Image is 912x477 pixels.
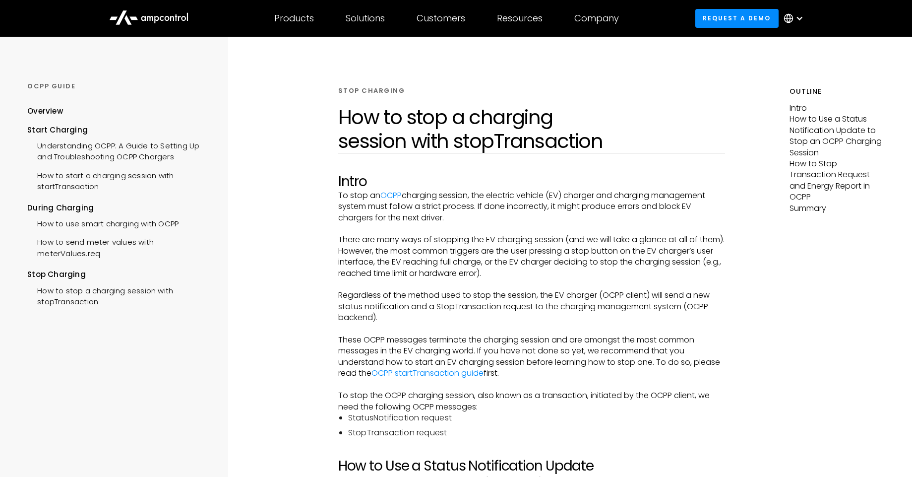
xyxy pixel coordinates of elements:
p: ‍ [338,379,725,390]
a: How to stop a charging session with stopTransaction [27,280,210,310]
a: How to start a charging session with startTransaction [27,165,210,195]
div: Resources [497,13,543,24]
h2: Intro [338,173,725,190]
p: There are many ways of stopping the EV charging session (and we will take a glance at all of them... [338,234,725,279]
a: How to send meter values with meterValues.req [27,232,210,262]
div: STOP CHARGING [338,86,405,95]
a: OCPP [380,190,402,201]
p: Regardless of the method used to stop the session, the EV charger (OCPP client) will send a new s... [338,290,725,323]
div: Company [574,13,619,24]
h1: How to stop a charging session with stopTransaction [338,105,725,153]
div: Start Charging [27,125,210,136]
li: StatusNotification request [348,412,725,423]
p: These OCPP messages terminate the charging session and are amongst the most common messages in th... [338,335,725,379]
div: During Charging [27,203,210,213]
p: How to Use a Status Notification Update to Stop an OCPP Charging Session [790,114,885,158]
div: Solutions [346,13,385,24]
div: Products [274,13,314,24]
p: ‍ [338,447,725,458]
a: Overview [27,106,63,124]
a: OCPP startTransaction guide [371,367,484,379]
div: Stop Charging [27,269,210,280]
p: To stop an charging session, the electric vehicle (EV) charger and charging management system mus... [338,190,725,223]
p: ‍ [338,324,725,335]
p: To stop the OCPP charging session, also known as a transaction, initiated by the OCPP client, we ... [338,390,725,412]
div: OCPP GUIDE [27,82,210,91]
p: Summary [790,203,885,214]
a: Request a demo [695,9,779,27]
p: Intro [790,103,885,114]
p: How to Stop Transaction Request and Energy Report in OCPP [790,158,885,203]
div: Customers [417,13,465,24]
p: ‍ [338,223,725,234]
div: Overview [27,106,63,117]
h5: Outline [790,86,885,97]
a: Understanding OCPP: A Guide to Setting Up and Troubleshooting OCPP Chargers [27,136,210,165]
p: ‍ [338,279,725,290]
a: How to use smart charging with OCPP [27,213,179,232]
li: StopTransaction request [348,427,725,438]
